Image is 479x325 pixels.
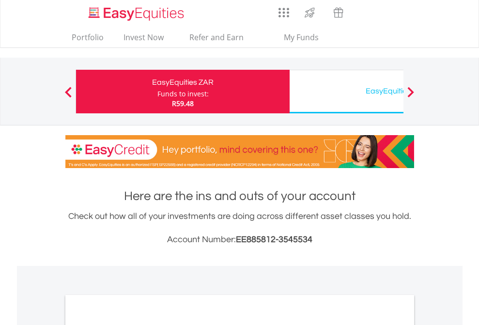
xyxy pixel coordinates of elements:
img: EasyEquities_Logo.png [87,6,188,22]
a: Invest Now [120,32,168,47]
a: AppsGrid [272,2,295,18]
a: Refer and Earn [180,32,254,47]
img: vouchers-v2.svg [330,5,346,20]
span: EE885812-3545534 [236,235,312,244]
img: EasyCredit Promotion Banner [65,135,414,168]
div: EasyEquities ZAR [82,76,284,89]
div: Funds to invest: [157,89,209,99]
span: Refer and Earn [189,32,244,43]
a: Portfolio [68,32,108,47]
h1: Here are the ins and outs of your account [65,187,414,205]
img: grid-menu-icon.svg [278,7,289,18]
span: R59.48 [172,99,194,108]
h3: Account Number: [65,233,414,247]
a: Notifications [353,2,377,22]
div: Check out how all of your investments are doing across different asset classes you hold. [65,210,414,247]
a: FAQ's and Support [377,2,402,22]
a: Vouchers [324,2,353,20]
span: My Funds [270,31,333,44]
a: My Profile [402,2,427,24]
button: Previous [59,92,78,101]
a: Home page [85,2,188,22]
img: thrive-v2.svg [302,5,318,20]
button: Next [401,92,420,101]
